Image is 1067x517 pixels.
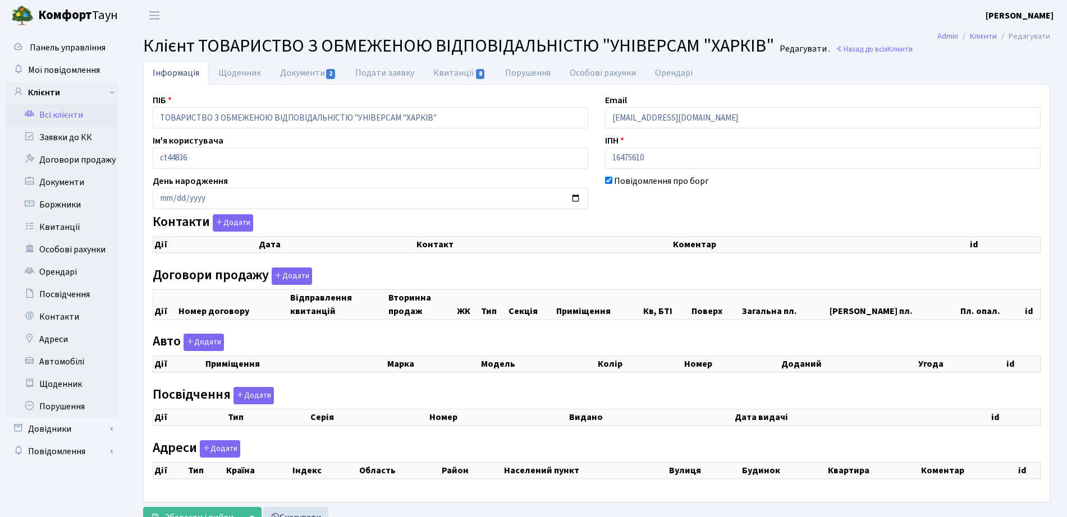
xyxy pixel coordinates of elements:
a: Всі клієнти [6,104,118,126]
th: id [1005,356,1041,372]
label: Адреси [153,440,240,458]
th: Область [358,462,441,478]
th: Дата видачі [734,409,990,425]
li: Редагувати [997,30,1050,43]
th: Країна [225,462,291,478]
label: Email [605,94,627,107]
a: Додати [210,213,253,232]
th: Секція [507,289,556,319]
th: Загальна пл. [741,289,828,319]
th: Індекс [291,462,358,478]
button: Договори продажу [272,267,312,285]
img: logo.png [11,4,34,27]
th: Коментар [672,237,969,253]
th: Приміщення [204,356,386,372]
a: [PERSON_NAME] [986,9,1054,22]
th: Дії [153,462,187,478]
a: Admin [937,30,958,42]
th: Дії [153,356,204,372]
label: Ім'я користувача [153,134,223,147]
th: Район [441,462,503,478]
th: Квартира [827,462,920,478]
a: Автомобілі [6,350,118,373]
b: Комфорт [38,6,92,24]
th: Номер [428,409,568,425]
a: Квитанції [424,61,495,85]
th: Модель [480,356,597,372]
a: Додати [181,332,224,352]
small: Редагувати . [777,44,830,54]
a: Клієнти [970,30,997,42]
span: Клієнти [887,44,913,54]
th: Приміщення [555,289,642,319]
th: Кв, БТІ [642,289,690,319]
span: 2 [326,69,335,79]
th: Угода [917,356,1005,372]
th: Вулиця [668,462,741,478]
th: id [1024,289,1041,319]
a: Особові рахунки [560,61,645,85]
a: Інформація [143,61,209,85]
th: Дії [153,237,258,253]
th: Коментар [920,462,1017,478]
th: Дата [258,237,415,253]
a: Клієнти [6,81,118,104]
th: Будинок [741,462,827,478]
label: Контакти [153,214,253,232]
a: Договори продажу [6,149,118,171]
th: Населений пункт [503,462,668,478]
a: Квитанції [6,216,118,238]
a: Порушення [496,61,560,85]
a: Додати [197,438,240,458]
th: id [969,237,1040,253]
label: Повідомлення про борг [614,174,709,188]
a: Адреси [6,328,118,350]
th: Дії [153,409,227,425]
a: Орендарі [645,61,702,85]
label: ПІБ [153,94,172,107]
a: Щоденник [6,373,118,395]
th: Серія [309,409,428,425]
th: Колір [597,356,683,372]
th: Номер [683,356,780,372]
th: Відправлення квитанцій [289,289,387,319]
a: Особові рахунки [6,238,118,261]
button: Адреси [200,440,240,458]
label: День народження [153,174,228,188]
a: Документи [6,171,118,193]
a: Повідомлення [6,440,118,463]
a: Порушення [6,395,118,418]
th: id [990,409,1041,425]
a: Щоденник [209,61,271,85]
a: Подати заявку [346,61,424,85]
a: Додати [231,385,274,404]
th: Марка [386,356,480,372]
th: Доданий [780,356,917,372]
span: Мої повідомлення [28,64,100,76]
th: Вторинна продаж [387,289,456,319]
a: Орендарі [6,261,118,283]
button: Посвідчення [233,387,274,404]
button: Контакти [213,214,253,232]
label: ІПН [605,134,624,147]
span: Клієнт ТОВАРИСТВО З ОБМЕЖЕНОЮ ВІДПОВІДАЛЬНІСТЮ "УНІВЕРСАМ "ХАРКІВ" [143,33,774,59]
th: Тип [227,409,309,425]
a: Довідники [6,418,118,440]
a: Назад до всіхКлієнти [836,44,913,54]
th: Контакт [415,237,672,253]
nav: breadcrumb [921,25,1067,48]
a: Боржники [6,193,118,216]
th: ЖК [456,289,480,319]
span: Таун [38,6,118,25]
label: Договори продажу [153,267,312,285]
b: [PERSON_NAME] [986,10,1054,22]
th: Тип [187,462,225,478]
th: Дії [153,289,178,319]
a: Посвідчення [6,283,118,306]
a: Документи [271,61,346,85]
th: id [1017,462,1041,478]
a: Додати [269,265,312,285]
th: Тип [480,289,507,319]
th: Видано [568,409,734,425]
th: Пл. опал. [959,289,1024,319]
